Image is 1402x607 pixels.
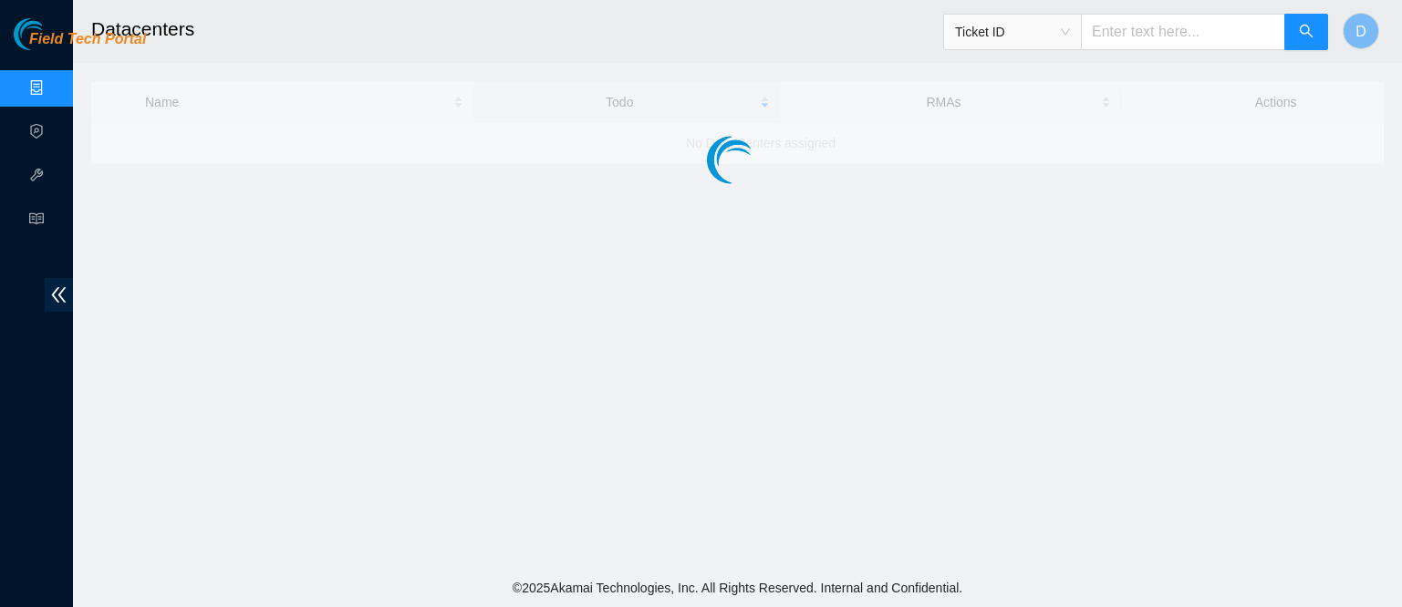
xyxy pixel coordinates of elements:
[29,31,146,48] span: Field Tech Portal
[73,569,1402,607] footer: © 2025 Akamai Technologies, Inc. All Rights Reserved. Internal and Confidential.
[14,33,146,57] a: Akamai TechnologiesField Tech Portal
[1299,24,1314,41] span: search
[955,18,1070,46] span: Ticket ID
[1343,13,1379,49] button: D
[29,203,44,240] span: read
[1081,14,1285,50] input: Enter text here...
[1355,20,1366,43] span: D
[1284,14,1328,50] button: search
[14,18,92,50] img: Akamai Technologies
[45,278,73,312] span: double-left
